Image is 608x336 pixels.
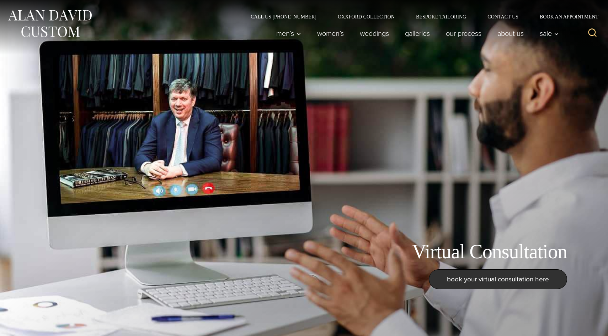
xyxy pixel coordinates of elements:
nav: Primary Navigation [268,26,563,40]
img: Alan David Custom [7,8,92,39]
a: weddings [352,26,397,40]
a: Women’s [309,26,352,40]
a: Bespoke Tailoring [405,14,477,19]
span: Men’s [276,30,301,37]
a: Call Us [PHONE_NUMBER] [240,14,327,19]
h1: Virtual Consultation [412,240,567,264]
a: About Us [490,26,532,40]
nav: Secondary Navigation [240,14,601,19]
a: Galleries [397,26,438,40]
span: Sale [540,30,559,37]
span: book your virtual consultation here [447,274,549,284]
a: Our Process [438,26,490,40]
a: Oxxford Collection [327,14,405,19]
a: Book an Appointment [529,14,601,19]
button: View Search Form [584,25,601,42]
a: book your virtual consultation here [429,269,567,289]
a: Contact Us [477,14,529,19]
